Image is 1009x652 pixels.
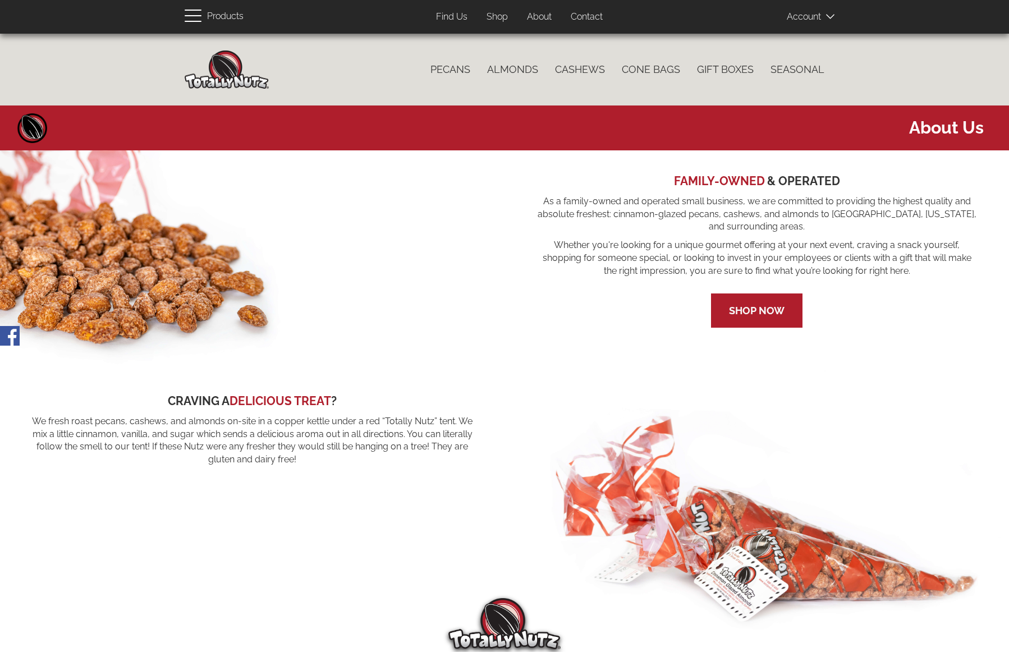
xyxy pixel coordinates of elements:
[422,58,479,81] a: Pecans
[535,239,978,278] span: Whether you're looking for a unique gourmet offering at your next event, craving a snack yourself...
[230,394,331,408] span: DELICIOUS TREAT
[185,50,269,89] img: Home
[8,116,984,140] span: About us
[613,58,689,81] a: Cone Bags
[207,8,244,25] span: Products
[674,174,765,188] span: FAMILY-OWNED
[762,58,833,81] a: Seasonal
[562,6,611,28] a: Contact
[767,174,840,188] span: & OPERATED
[428,6,476,28] a: Find Us
[168,394,337,408] span: CRAVING A ?
[479,58,547,81] a: Almonds
[547,58,613,81] a: Cashews
[478,6,516,28] a: Shop
[729,305,785,316] a: Shop Now
[31,415,474,466] span: We fresh roast pecans, cashews, and almonds on-site in a copper kettle under a red “Totally Nutz”...
[689,58,762,81] a: Gift Boxes
[535,195,978,234] span: As a family-owned and operated small business, we are committed to providing the highest quality ...
[448,598,561,649] img: Totally Nutz Logo
[519,6,560,28] a: About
